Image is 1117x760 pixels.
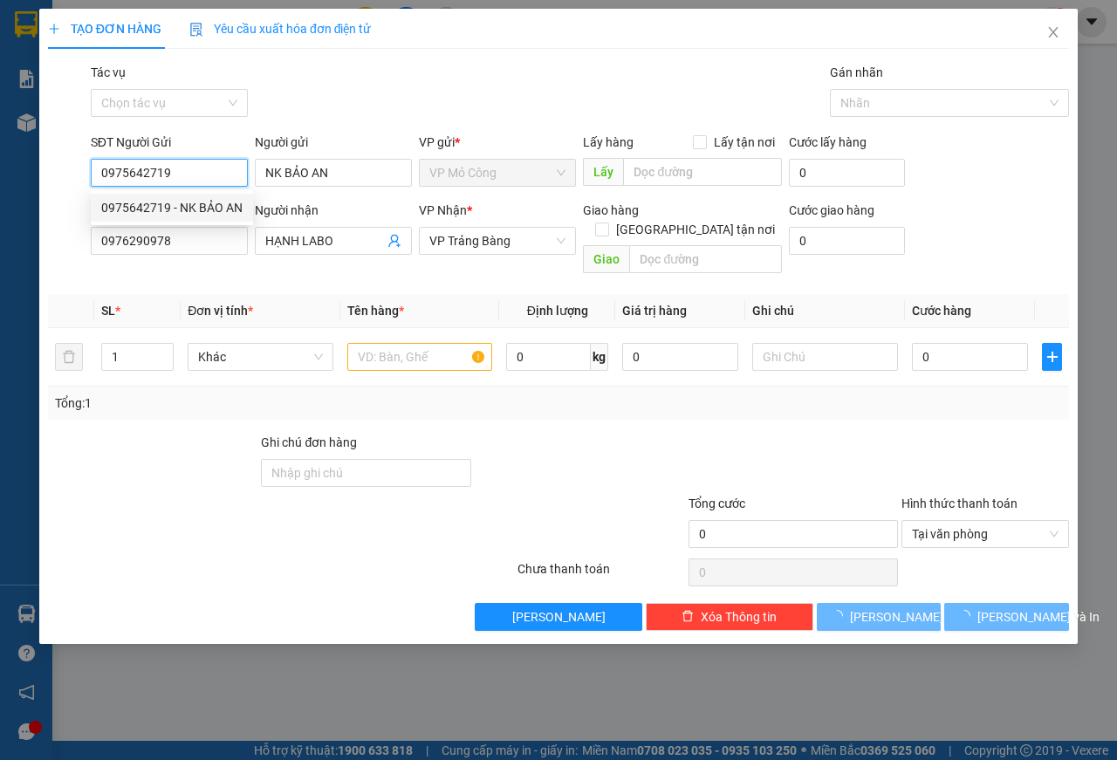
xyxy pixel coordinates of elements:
span: Yêu cầu xuất hóa đơn điện tử [189,22,372,36]
div: Chưa thanh toán [516,559,687,590]
button: [PERSON_NAME] và In [944,603,1069,631]
button: deleteXóa Thông tin [646,603,813,631]
span: kg [591,343,608,371]
span: Định lượng [527,304,588,318]
span: Cước hàng [912,304,971,318]
input: Dọc đường [629,245,781,273]
span: Khác [198,344,323,370]
label: Ghi chú đơn hàng [261,435,357,449]
input: Ghi Chú [752,343,898,371]
input: Cước lấy hàng [789,159,905,187]
button: delete [55,343,83,371]
button: [PERSON_NAME] [817,603,942,631]
span: VP Nhận [419,203,467,217]
span: loading [831,610,850,622]
span: Xóa Thông tin [701,607,777,626]
span: Tên hàng [347,304,404,318]
span: Giá trị hàng [622,304,687,318]
span: Lấy hàng [583,135,634,149]
span: delete [682,610,694,624]
span: [GEOGRAPHIC_DATA] tận nơi [609,220,782,239]
label: Gán nhãn [830,65,883,79]
span: [PERSON_NAME] [512,607,606,626]
span: Tổng cước [689,496,745,510]
div: VP gửi [419,133,576,152]
input: Ghi chú đơn hàng [261,459,471,487]
span: Giao hàng [583,203,639,217]
span: user-add [387,234,401,248]
div: Người gửi [255,133,412,152]
label: Tác vụ [91,65,126,79]
span: close [1046,25,1060,39]
span: Lấy [583,158,623,186]
th: Ghi chú [745,294,905,328]
span: [PERSON_NAME] [850,607,943,626]
span: Đơn vị tính [188,304,253,318]
span: [PERSON_NAME] và In [977,607,1100,626]
button: [PERSON_NAME] [475,603,642,631]
input: Dọc đường [623,158,781,186]
div: Tổng: 1 [55,394,433,413]
label: Hình thức thanh toán [901,496,1018,510]
input: 0 [622,343,738,371]
span: TẠO ĐƠN HÀNG [48,22,161,36]
button: plus [1042,343,1062,371]
label: Cước giao hàng [789,203,874,217]
input: VD: Bàn, Ghế [347,343,493,371]
span: Giao [583,245,629,273]
span: plus [1043,350,1061,364]
span: VP Mỏ Công [429,160,565,186]
span: SL [101,304,115,318]
span: loading [958,610,977,622]
span: plus [48,23,60,35]
div: SĐT Người Gửi [91,133,248,152]
div: 0975642719 - NK BẢO AN [91,194,253,222]
span: Tại văn phòng [912,521,1059,547]
button: Close [1029,9,1078,58]
div: Người nhận [255,201,412,220]
div: 0975642719 - NK BẢO AN [101,198,243,217]
img: icon [189,23,203,37]
span: VP Trảng Bàng [429,228,565,254]
input: Cước giao hàng [789,227,905,255]
span: Lấy tận nơi [707,133,782,152]
label: Cước lấy hàng [789,135,867,149]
